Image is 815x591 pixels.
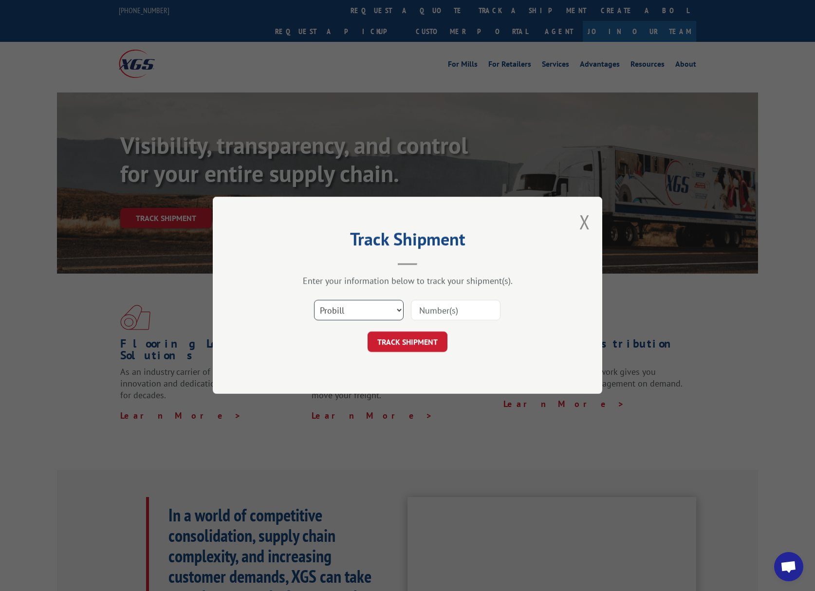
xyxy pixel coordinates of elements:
button: Close modal [579,209,590,235]
h2: Track Shipment [261,232,554,251]
div: Enter your information below to track your shipment(s). [261,276,554,287]
input: Number(s) [411,300,500,321]
div: Open chat [774,552,803,581]
button: TRACK SHIPMENT [368,332,447,352]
